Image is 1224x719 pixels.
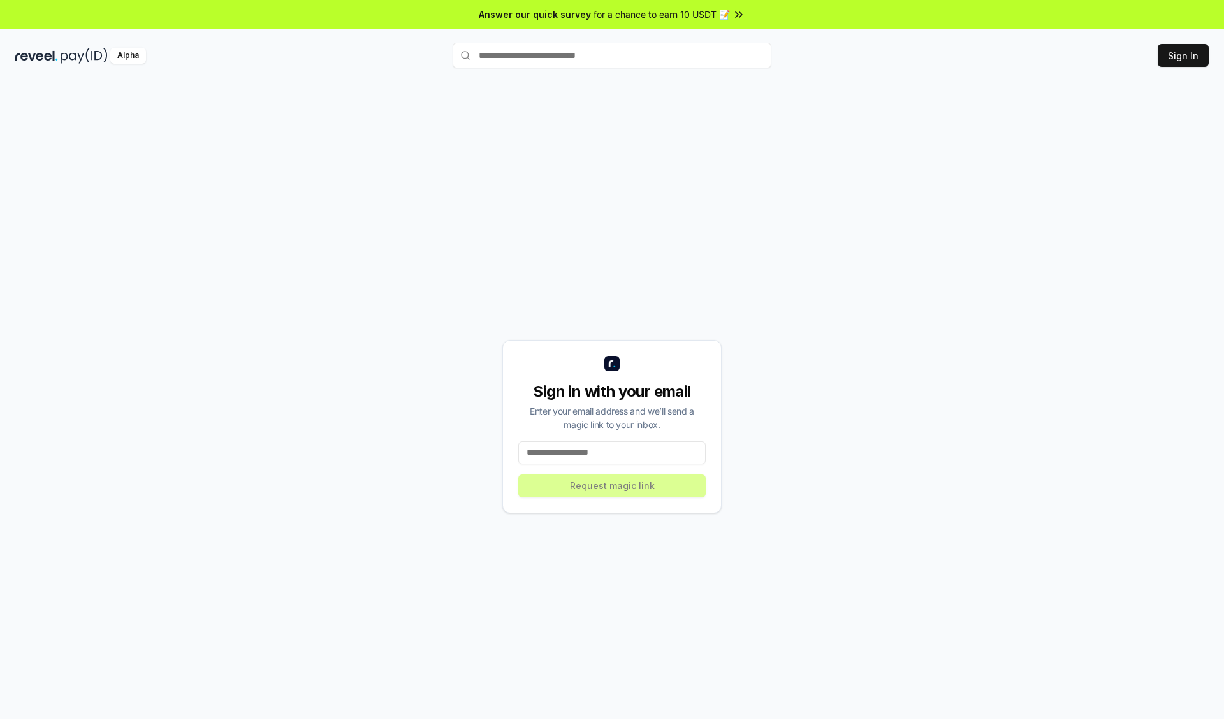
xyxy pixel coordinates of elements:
img: reveel_dark [15,48,58,64]
div: Sign in with your email [518,381,706,402]
div: Alpha [110,48,146,64]
button: Sign In [1158,44,1209,67]
div: Enter your email address and we’ll send a magic link to your inbox. [518,404,706,431]
img: logo_small [604,356,620,371]
img: pay_id [61,48,108,64]
span: for a chance to earn 10 USDT 📝 [594,8,730,21]
span: Answer our quick survey [479,8,591,21]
